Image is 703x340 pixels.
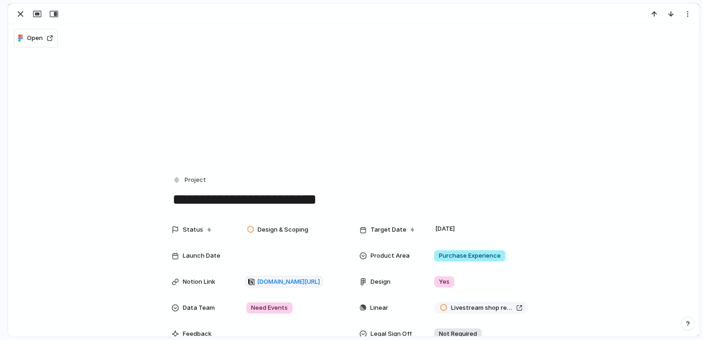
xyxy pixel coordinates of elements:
[183,329,212,339] span: Feedback
[439,277,450,287] span: Yes
[258,225,308,234] span: Design & Scoping
[245,276,323,288] a: [DOMAIN_NAME][URL]
[251,303,288,313] span: Need Events
[27,33,43,43] span: Open
[171,173,209,187] button: Project
[433,223,458,234] span: [DATE]
[451,303,512,313] span: Livestream shop redesign
[183,225,203,234] span: Status
[14,29,58,47] button: Open
[370,303,388,313] span: Linear
[183,303,215,313] span: Data Team
[371,329,412,339] span: Legal Sign Off
[439,329,477,339] span: Not Required
[183,277,215,287] span: Notion Link
[183,251,220,260] span: Launch Date
[257,277,320,287] span: [DOMAIN_NAME][URL]
[371,251,410,260] span: Product Area
[371,277,391,287] span: Design
[371,225,406,234] span: Target Date
[434,302,528,314] a: Livestream shop redesign
[439,251,501,260] span: Purchase Experience
[185,175,206,185] span: Project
